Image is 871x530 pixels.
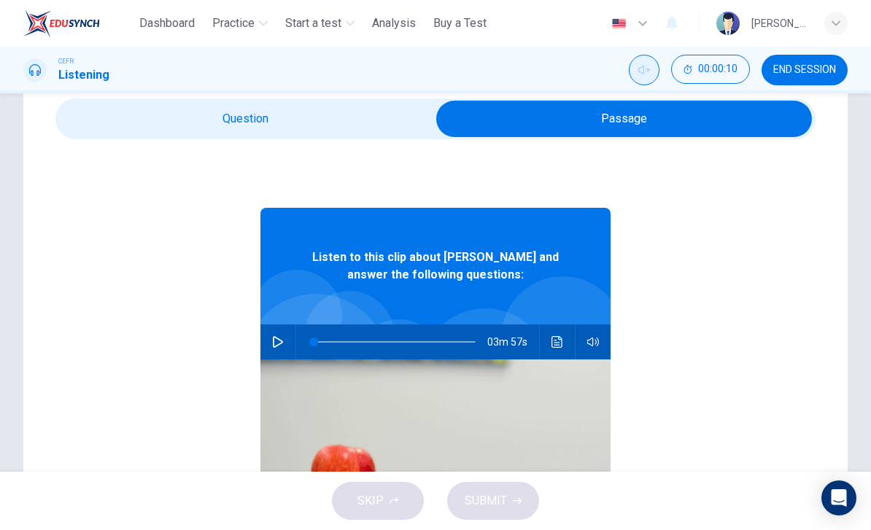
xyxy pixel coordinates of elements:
[212,15,255,32] span: Practice
[762,55,848,85] button: END SESSION
[427,10,492,36] button: Buy a Test
[629,55,659,85] div: Unmute
[372,15,416,32] span: Analysis
[285,15,341,32] span: Start a test
[773,64,836,76] span: END SESSION
[546,324,569,359] button: Click to see the audio transcription
[139,15,195,32] span: Dashboard
[23,9,133,38] a: ELTC logo
[133,10,201,36] button: Dashboard
[279,10,360,36] button: Start a test
[206,10,274,36] button: Practice
[487,324,539,359] span: 03m 57s
[671,55,750,85] div: Hide
[610,18,628,29] img: en
[821,480,856,515] div: Open Intercom Messenger
[366,10,422,36] button: Analysis
[23,9,100,38] img: ELTC logo
[58,56,74,66] span: CEFR
[308,249,563,284] span: Listen to this clip about [PERSON_NAME] and answer the following questions:
[58,66,109,84] h1: Listening
[671,55,750,84] button: 00:00:10
[698,63,738,75] span: 00:00:10
[716,12,740,35] img: Profile picture
[433,15,487,32] span: Buy a Test
[751,15,807,32] div: [PERSON_NAME]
